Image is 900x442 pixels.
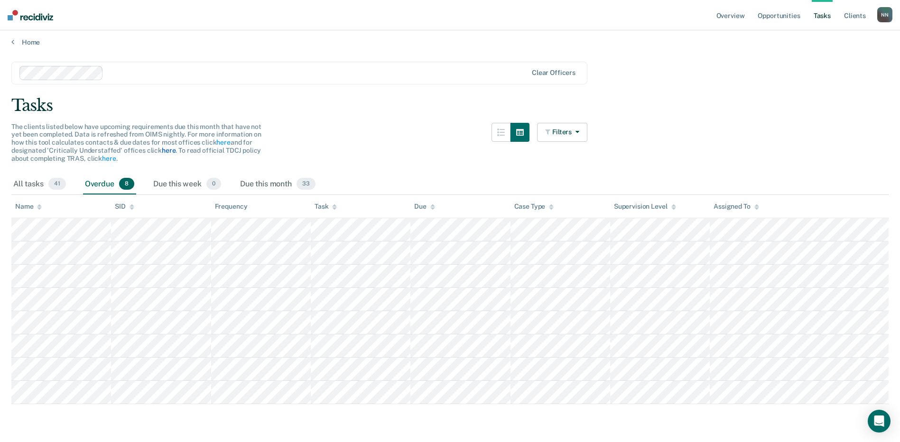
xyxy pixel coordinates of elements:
span: The clients listed below have upcoming requirements due this month that have not yet been complet... [11,123,261,162]
div: SID [115,203,134,211]
div: Supervision Level [614,203,676,211]
div: Overdue8 [83,174,136,195]
div: Frequency [215,203,248,211]
span: 41 [48,178,66,190]
div: Due this month33 [238,174,317,195]
a: here [102,155,116,162]
a: here [162,147,176,154]
div: Open Intercom Messenger [868,410,891,433]
div: N N [877,7,892,22]
div: Case Type [514,203,554,211]
div: Due [414,203,435,211]
div: Assigned To [714,203,759,211]
a: Home [11,38,889,46]
span: 33 [297,178,315,190]
button: Filters [537,123,587,142]
span: 8 [119,178,134,190]
div: Task [315,203,337,211]
div: All tasks41 [11,174,68,195]
div: Due this week0 [151,174,223,195]
div: Tasks [11,96,889,115]
div: Clear officers [532,69,575,77]
a: here [216,138,230,146]
img: Recidiviz [8,10,53,20]
div: Name [15,203,42,211]
span: 0 [206,178,221,190]
button: NN [877,7,892,22]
